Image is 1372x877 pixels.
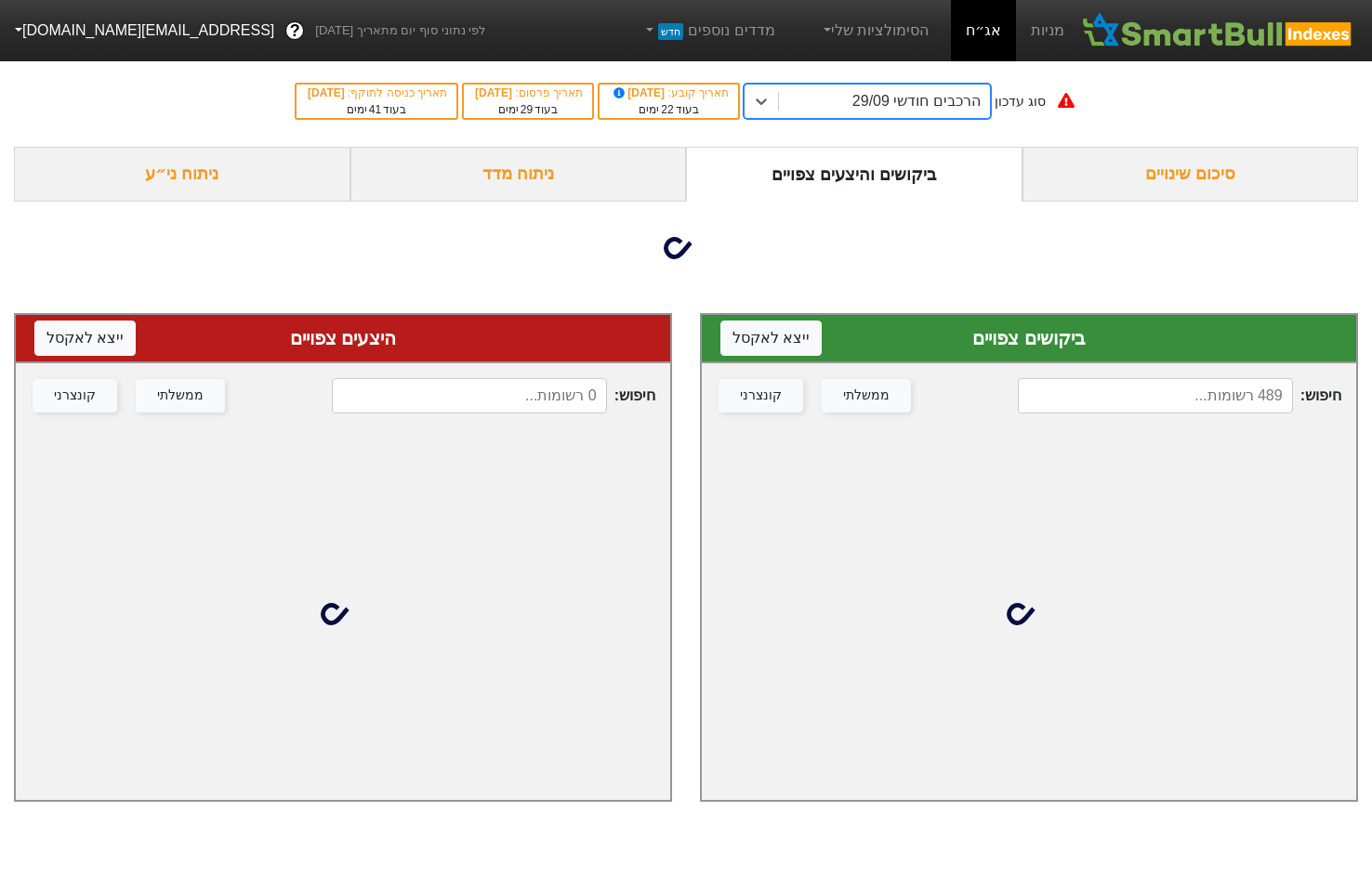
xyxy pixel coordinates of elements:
[54,386,96,406] div: קונצרני
[812,12,937,49] a: הסימולציות שלי
[852,90,981,112] div: הרכבים חודשי 29/09
[321,592,365,636] img: loading...
[664,226,708,270] img: loading...
[822,379,911,412] button: ממשלתי
[475,86,515,99] span: [DATE]
[609,101,729,118] div: בעוד ימים
[1079,12,1357,49] img: SmartBull
[308,86,348,99] span: [DATE]
[332,378,606,413] input: 0 רשומות...
[350,147,687,202] div: ניתוח מדד
[521,103,533,116] span: 29
[369,103,381,116] span: 41
[1022,147,1359,202] div: סיכום שינויים
[740,386,782,406] div: קונצרני
[332,378,655,413] span: חיפוש :
[611,86,668,99] span: [DATE]
[995,92,1046,111] div: סוג עדכון
[719,379,803,412] button: קונצרני
[157,386,204,406] div: ממשלתי
[1018,378,1341,413] span: חיפוש :
[661,103,673,116] span: 22
[720,324,1338,352] div: ביקושים צפויים
[14,147,350,202] div: ניתוח ני״ע
[33,379,117,412] button: קונצרני
[306,85,447,101] div: תאריך כניסה לתוקף :
[609,85,729,101] div: תאריך קובע :
[34,321,136,356] button: ייצא לאקסל
[306,101,447,118] div: בעוד ימים
[635,12,783,49] a: מדדים נוספיםחדש
[473,85,583,101] div: תאריך פרסום :
[1007,592,1051,636] img: loading...
[290,19,300,44] span: ?
[1018,378,1292,413] input: 489 רשומות...
[720,321,822,356] button: ייצא לאקסל
[658,23,683,40] span: חדש
[34,324,652,352] div: היצעים צפויים
[843,386,890,406] div: ממשלתי
[136,379,225,412] button: ממשלתי
[473,101,583,118] div: בעוד ימים
[686,147,1022,202] div: ביקושים והיצעים צפויים
[315,21,485,40] span: לפי נתוני סוף יום מתאריך [DATE]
